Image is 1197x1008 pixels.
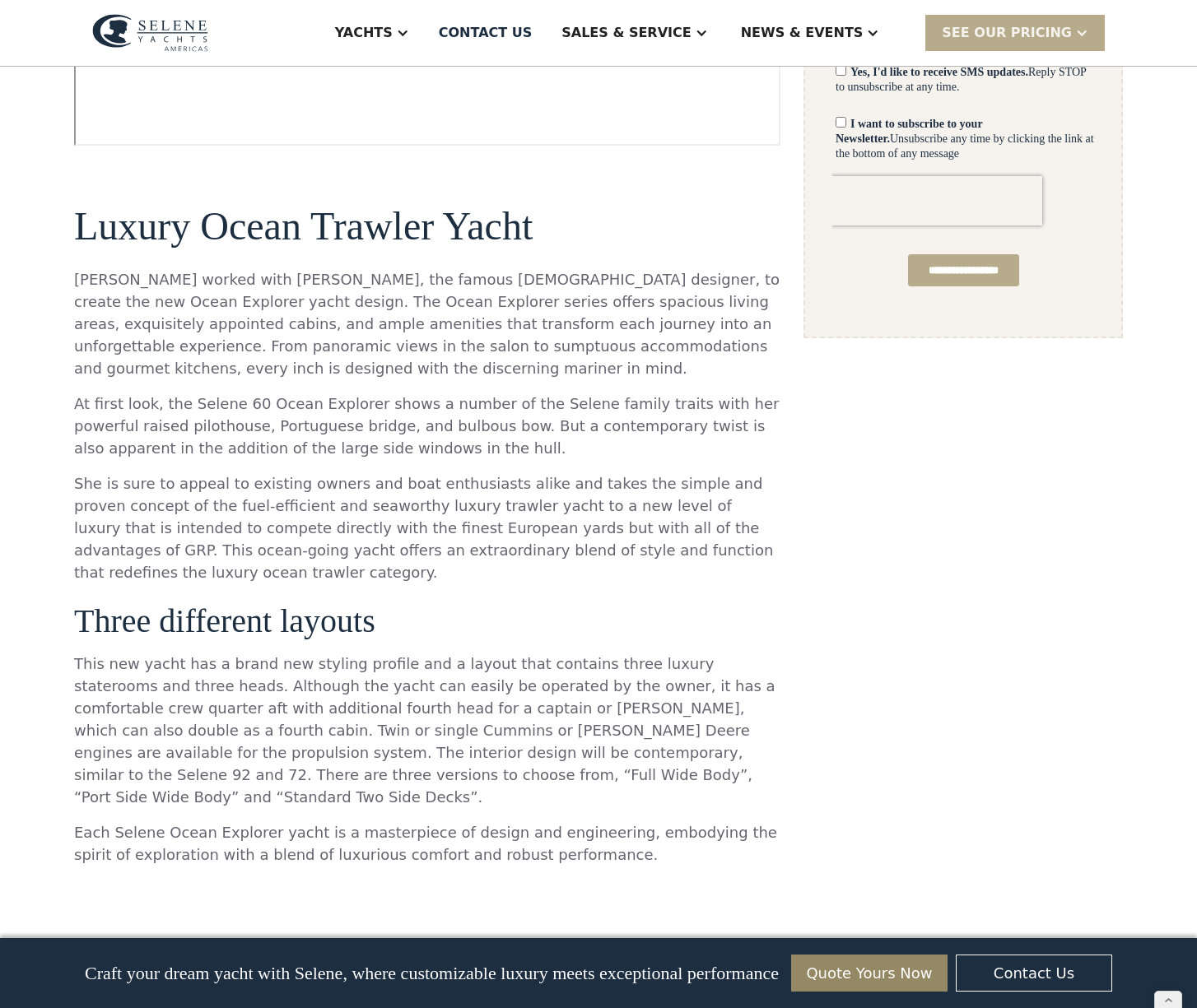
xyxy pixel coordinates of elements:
[741,23,864,43] div: News & EVENTS
[74,603,780,639] h3: Three different layouts
[85,963,779,984] p: Craft your dream yacht with Selene, where customizable luxury meets exceptional performance
[942,23,1072,43] div: SEE Our Pricing
[561,23,691,43] div: Sales & Service
[439,23,533,43] div: Contact US
[19,668,197,681] strong: Yes, I'd like to receive SMS updates.
[74,393,780,459] p: At first look, the Selene 60 Ocean Explorer shows a number of the Selene family traits with her p...
[4,720,151,747] strong: I want to subscribe to your Newsletter.
[4,719,15,730] input: I want to subscribe to your Newsletter.Unsubscribe any time by clicking the link at the bottom of...
[92,14,208,52] img: logo
[2,561,260,605] span: Tick the box below to receive occasional updates, exclusive offers, and VIP access via text message.
[956,955,1112,992] a: Contact Us
[2,615,256,644] span: We respect your time - only the good stuff, never spam.
[74,653,780,808] p: This new yacht has a brand new styling profile and a layout that contains three luxury staterooms...
[4,720,263,762] span: Unsubscribe any time by clicking the link at the bottom of any message
[74,472,780,583] p: She is sure to appeal to existing owners and boat enthusiasts alike and takes the simple and prov...
[335,23,393,43] div: Yachts
[791,955,948,992] a: Quote Yours Now
[74,205,780,249] h2: Luxury Ocean Trawler Yacht
[74,821,780,866] p: Each Selene Ocean Explorer yacht is a masterpiece of design and engineering, embodying the spirit...
[4,667,15,678] input: Yes, I'd like to receive SMS updates.Reply STOP to unsubscribe at any time.
[925,15,1105,50] div: SEE Our Pricing
[74,268,780,379] p: [PERSON_NAME] worked with [PERSON_NAME], the famous [DEMOGRAPHIC_DATA] designer, to create the ne...
[4,668,254,695] span: Reply STOP to unsubscribe at any time.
